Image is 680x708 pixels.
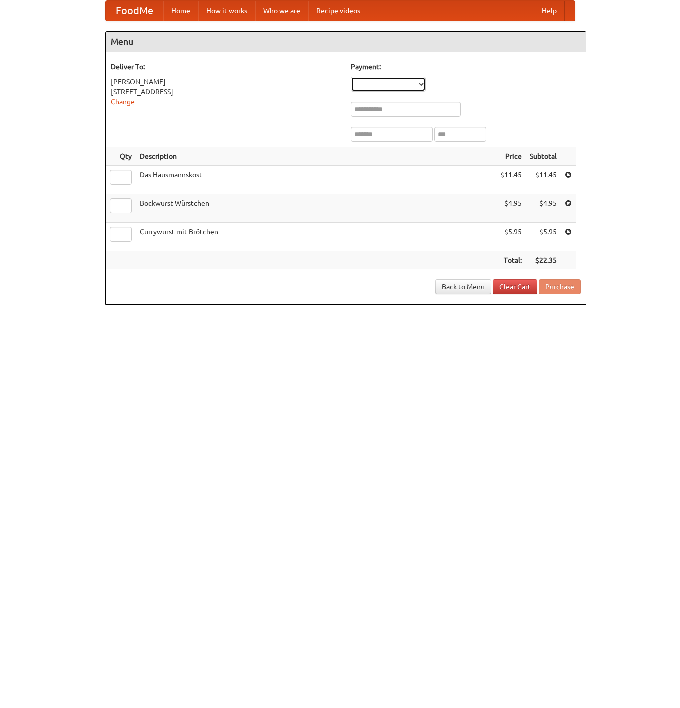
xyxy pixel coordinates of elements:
[136,147,496,166] th: Description
[526,166,561,194] td: $11.45
[526,251,561,270] th: $22.35
[198,1,255,21] a: How it works
[255,1,308,21] a: Who we are
[526,147,561,166] th: Subtotal
[136,194,496,223] td: Bockwurst Würstchen
[106,147,136,166] th: Qty
[496,147,526,166] th: Price
[496,166,526,194] td: $11.45
[111,98,135,106] a: Change
[106,32,586,52] h4: Menu
[526,194,561,223] td: $4.95
[111,87,341,97] div: [STREET_ADDRESS]
[526,223,561,251] td: $5.95
[435,279,491,294] a: Back to Menu
[493,279,537,294] a: Clear Cart
[539,279,581,294] button: Purchase
[351,62,581,72] h5: Payment:
[496,223,526,251] td: $5.95
[106,1,163,21] a: FoodMe
[111,62,341,72] h5: Deliver To:
[163,1,198,21] a: Home
[308,1,368,21] a: Recipe videos
[534,1,565,21] a: Help
[136,166,496,194] td: Das Hausmannskost
[111,77,341,87] div: [PERSON_NAME]
[136,223,496,251] td: Currywurst mit Brötchen
[496,251,526,270] th: Total:
[496,194,526,223] td: $4.95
